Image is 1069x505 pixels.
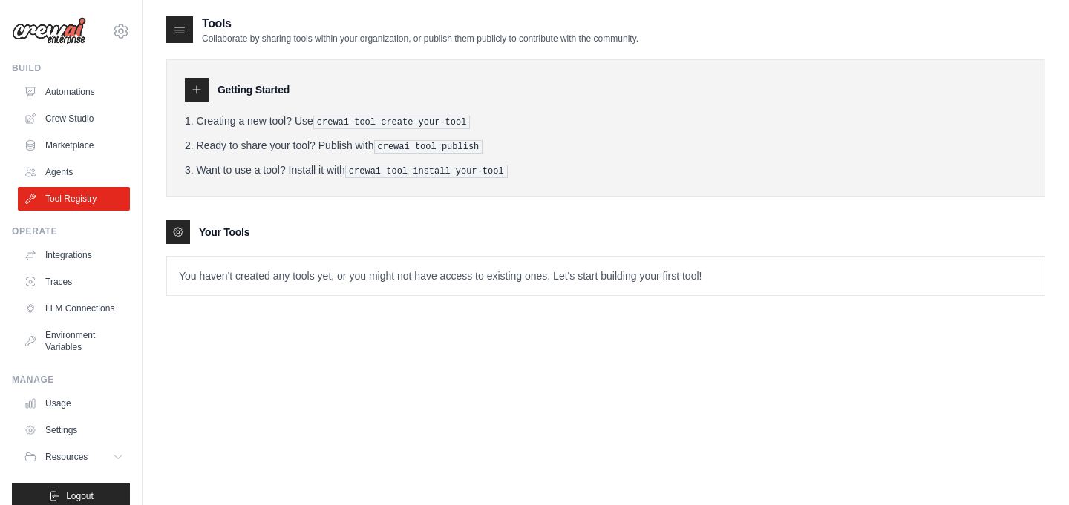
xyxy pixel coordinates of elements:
[185,162,1027,178] li: Want to use a tool? Install it with
[12,225,130,237] div: Operate
[18,323,130,359] a: Environment Variables
[18,80,130,104] a: Automations
[18,160,130,184] a: Agents
[45,451,88,463] span: Resources
[12,17,86,45] img: Logo
[313,116,471,129] pre: crewai tool create your-tool
[18,133,130,157] a: Marketplace
[345,165,508,178] pre: crewai tool install your-tool
[18,243,130,267] a: Integrations
[18,418,130,442] a: Settings
[202,33,638,44] p: Collaborate by sharing tools within your organization, or publish them publicly to contribute wit...
[202,15,638,33] h2: Tools
[66,490,94,502] span: Logout
[374,140,483,154] pre: crewai tool publish
[18,445,130,469] button: Resources
[18,107,130,131] a: Crew Studio
[185,113,1027,129] li: Creating a new tool? Use
[18,187,130,211] a: Tool Registry
[185,138,1027,154] li: Ready to share your tool? Publish with
[12,62,130,74] div: Build
[167,257,1045,295] p: You haven't created any tools yet, or you might not have access to existing ones. Let's start bui...
[12,374,130,386] div: Manage
[18,392,130,415] a: Usage
[18,270,130,294] a: Traces
[18,297,130,320] a: LLM Connections
[218,82,290,97] h3: Getting Started
[199,225,249,240] h3: Your Tools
